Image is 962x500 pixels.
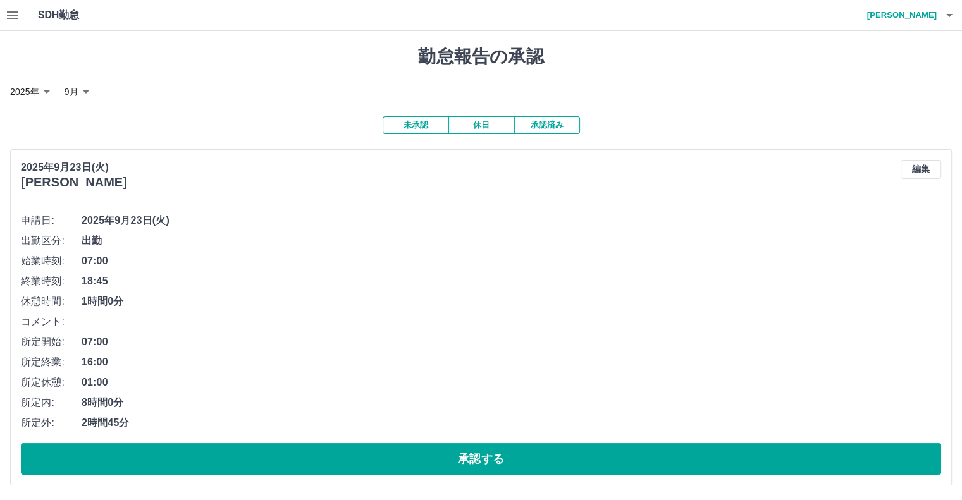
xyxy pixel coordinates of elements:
[65,83,94,101] div: 9月
[82,334,941,350] span: 07:00
[21,160,127,175] p: 2025年9月23日(火)
[21,355,82,370] span: 所定終業:
[383,116,448,134] button: 未承認
[82,395,941,410] span: 8時間0分
[82,213,941,228] span: 2025年9月23日(火)
[21,253,82,269] span: 始業時刻:
[82,274,941,289] span: 18:45
[21,213,82,228] span: 申請日:
[21,175,127,190] h3: [PERSON_NAME]
[448,116,514,134] button: 休日
[82,253,941,269] span: 07:00
[82,233,941,248] span: 出勤
[901,160,941,179] button: 編集
[21,443,941,475] button: 承認する
[82,355,941,370] span: 16:00
[82,375,941,390] span: 01:00
[21,294,82,309] span: 休憩時間:
[21,375,82,390] span: 所定休憩:
[21,233,82,248] span: 出勤区分:
[82,294,941,309] span: 1時間0分
[21,314,82,329] span: コメント:
[514,116,580,134] button: 承認済み
[10,46,952,68] h1: 勤怠報告の承認
[21,334,82,350] span: 所定開始:
[21,415,82,430] span: 所定外:
[21,274,82,289] span: 終業時刻:
[21,395,82,410] span: 所定内:
[82,415,941,430] span: 2時間45分
[10,83,54,101] div: 2025年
